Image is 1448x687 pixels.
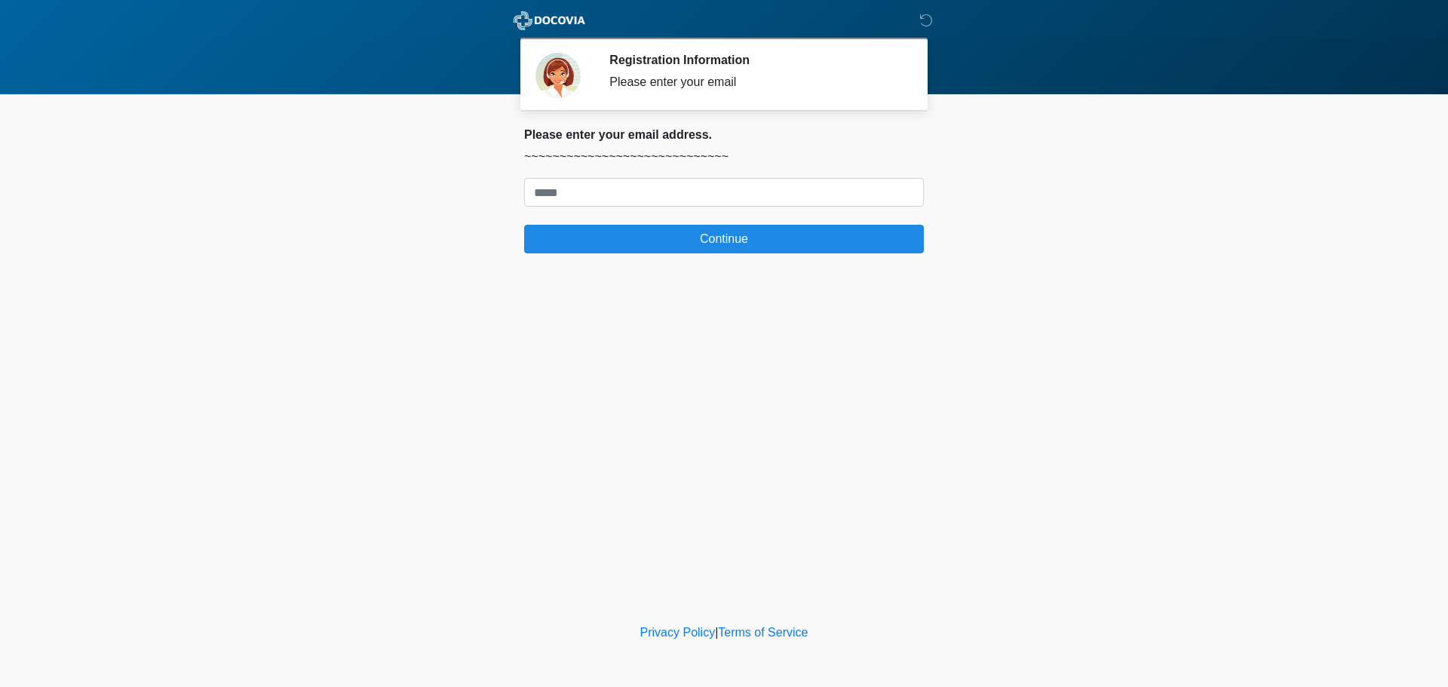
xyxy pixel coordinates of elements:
a: | [715,626,718,639]
p: ~~~~~~~~~~~~~~~~~~~~~~~~~~~~~ [524,148,924,166]
div: Please enter your email [609,73,901,91]
img: ABC Med Spa- GFEase Logo [509,11,590,30]
button: Continue [524,225,924,253]
h2: Registration Information [609,53,901,67]
img: Agent Avatar [535,53,581,98]
h2: Please enter your email address. [524,127,924,142]
a: Privacy Policy [640,626,716,639]
a: Terms of Service [718,626,808,639]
